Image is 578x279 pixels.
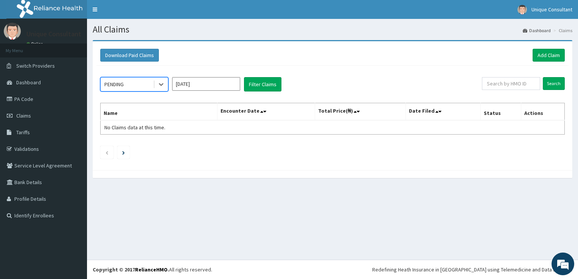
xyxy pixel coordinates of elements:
[101,103,218,121] th: Name
[4,23,21,40] img: User Image
[543,77,565,90] input: Search
[521,103,564,121] th: Actions
[172,77,240,91] input: Select Month and Year
[93,266,169,273] strong: Copyright © 2017 .
[135,266,168,273] a: RelianceHMO
[122,149,125,156] a: Next page
[531,6,572,13] span: Unique Consultant
[16,79,41,86] span: Dashboard
[482,77,540,90] input: Search by HMO ID
[100,49,159,62] button: Download Paid Claims
[523,27,551,34] a: Dashboard
[16,62,55,69] span: Switch Providers
[93,25,572,34] h1: All Claims
[315,103,406,121] th: Total Price(₦)
[26,41,45,46] a: Online
[104,124,165,131] span: No Claims data at this time.
[104,81,124,88] div: PENDING
[552,27,572,34] li: Claims
[372,266,572,273] div: Redefining Heath Insurance in [GEOGRAPHIC_DATA] using Telemedicine and Data Science!
[26,31,81,37] p: Unique Consultant
[16,129,30,136] span: Tariffs
[480,103,521,121] th: Status
[244,77,281,91] button: Filter Claims
[16,112,31,119] span: Claims
[105,149,109,156] a: Previous page
[406,103,480,121] th: Date Filed
[517,5,527,14] img: User Image
[218,103,315,121] th: Encounter Date
[533,49,565,62] a: Add Claim
[87,260,578,279] footer: All rights reserved.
